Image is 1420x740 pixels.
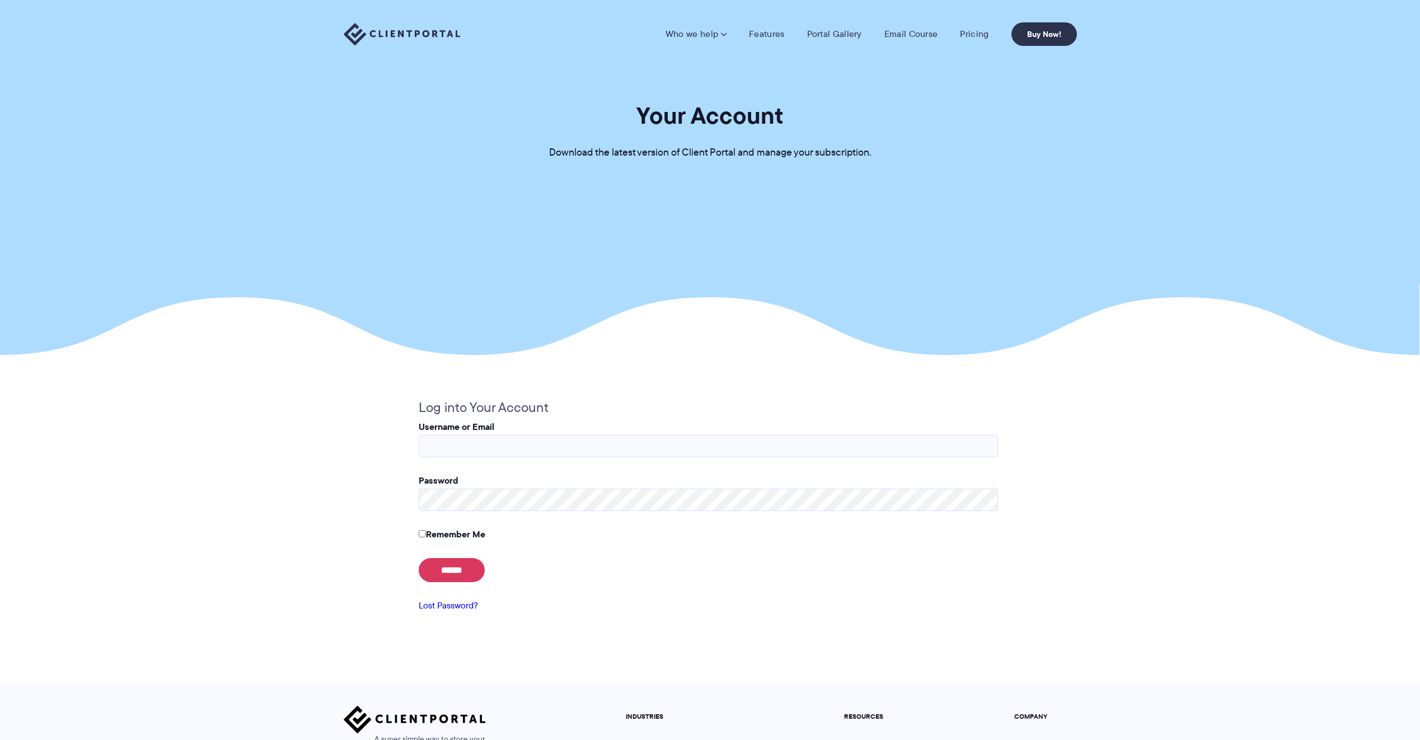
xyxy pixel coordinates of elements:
[549,144,871,161] p: Download the latest version of Client Portal and manage your subscription.
[749,29,784,40] a: Features
[419,530,426,537] input: Remember Me
[884,29,938,40] a: Email Course
[419,527,485,541] label: Remember Me
[419,420,494,433] label: Username or Email
[666,29,727,40] a: Who we help
[419,474,458,487] label: Password
[844,713,909,720] h5: RESOURCES
[1014,713,1077,720] h5: COMPANY
[626,713,739,720] h5: INDUSTRIES
[807,29,862,40] a: Portal Gallery
[1011,22,1077,46] a: Buy Now!
[419,599,478,612] a: Lost Password?
[636,101,784,130] h1: Your Account
[419,396,549,419] legend: Log into Your Account
[960,29,988,40] a: Pricing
